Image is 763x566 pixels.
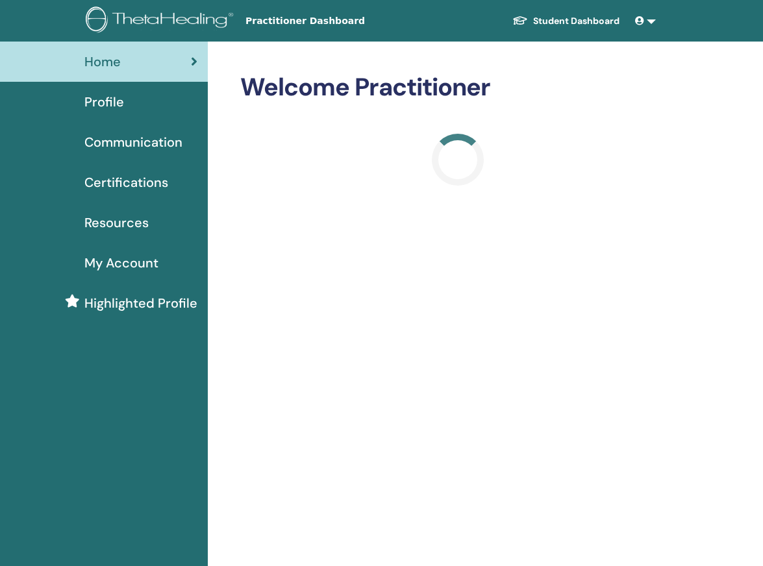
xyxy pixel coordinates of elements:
[240,73,675,103] h2: Welcome Practitioner
[84,52,121,71] span: Home
[502,9,630,33] a: Student Dashboard
[84,293,197,313] span: Highlighted Profile
[245,14,440,28] span: Practitioner Dashboard
[84,253,158,273] span: My Account
[84,173,168,192] span: Certifications
[84,92,124,112] span: Profile
[512,15,528,26] img: graduation-cap-white.svg
[84,132,182,152] span: Communication
[86,6,238,36] img: logo.png
[84,213,149,232] span: Resources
